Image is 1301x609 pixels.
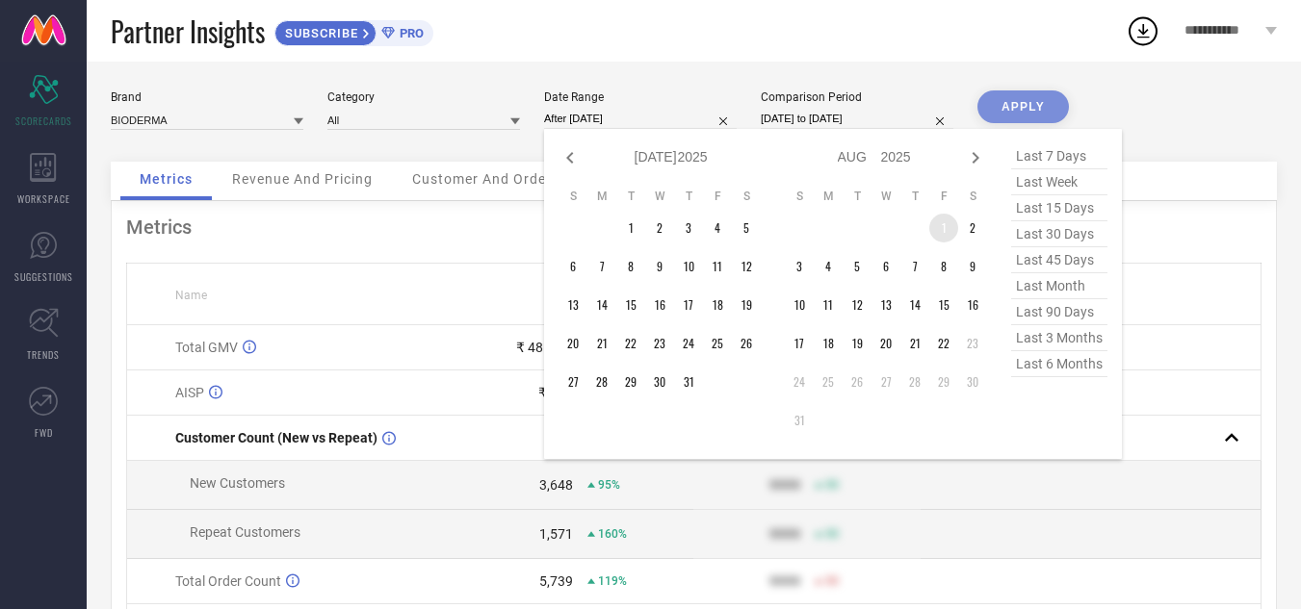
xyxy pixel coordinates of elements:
[516,340,573,355] div: ₹ 48.89 L
[175,385,204,400] span: AISP
[703,329,732,358] td: Fri Jul 25 2025
[1011,273,1107,299] span: last month
[35,425,53,440] span: FWD
[645,214,674,242] td: Wed Jul 02 2025
[274,15,433,46] a: SUBSCRIBEPRO
[645,368,674,396] td: Wed Jul 30 2025
[900,189,929,204] th: Thursday
[703,252,732,281] td: Fri Jul 11 2025
[814,291,843,319] td: Mon Aug 11 2025
[732,329,761,358] td: Sat Jul 26 2025
[1011,247,1107,273] span: last 45 days
[1011,351,1107,377] span: last 6 months
[825,478,839,492] span: 50
[14,269,73,284] span: SUGGESTIONS
[395,26,424,40] span: PRO
[645,329,674,358] td: Wed Jul 23 2025
[674,368,703,396] td: Thu Jul 31 2025
[587,291,616,319] td: Mon Jul 14 2025
[1011,221,1107,247] span: last 30 days
[175,573,281,589] span: Total Order Count
[645,252,674,281] td: Wed Jul 09 2025
[785,252,814,281] td: Sun Aug 03 2025
[703,291,732,319] td: Fri Jul 18 2025
[843,189,872,204] th: Tuesday
[843,291,872,319] td: Tue Aug 12 2025
[616,214,645,242] td: Tue Jul 01 2025
[785,406,814,435] td: Sun Aug 31 2025
[27,347,60,362] span: TRENDS
[190,524,300,540] span: Repeat Customers
[958,214,987,242] td: Sat Aug 02 2025
[769,526,800,542] div: 9999
[598,527,627,541] span: 160%
[1011,299,1107,325] span: last 90 days
[929,252,958,281] td: Fri Aug 08 2025
[587,189,616,204] th: Monday
[785,291,814,319] td: Sun Aug 10 2025
[559,189,587,204] th: Sunday
[732,189,761,204] th: Saturday
[872,368,900,396] td: Wed Aug 27 2025
[190,475,285,491] span: New Customers
[843,329,872,358] td: Tue Aug 19 2025
[825,527,839,541] span: 50
[929,214,958,242] td: Fri Aug 01 2025
[761,109,953,129] input: Select comparison period
[958,329,987,358] td: Sat Aug 23 2025
[539,477,573,493] div: 3,648
[1011,143,1107,169] span: last 7 days
[769,477,800,493] div: 9999
[175,289,207,302] span: Name
[674,291,703,319] td: Thu Jul 17 2025
[598,478,620,492] span: 95%
[175,430,377,445] span: Customer Count (New vs Repeat)
[587,368,616,396] td: Mon Jul 28 2025
[1011,195,1107,221] span: last 15 days
[958,291,987,319] td: Sat Aug 16 2025
[559,368,587,396] td: Sun Jul 27 2025
[929,368,958,396] td: Fri Aug 29 2025
[843,252,872,281] td: Tue Aug 05 2025
[814,252,843,281] td: Mon Aug 04 2025
[872,329,900,358] td: Wed Aug 20 2025
[175,340,238,355] span: Total GMV
[732,291,761,319] td: Sat Jul 19 2025
[900,368,929,396] td: Thu Aug 28 2025
[1011,325,1107,351] span: last 3 months
[232,171,373,187] span: Revenue And Pricing
[275,26,363,40] span: SUBSCRIBE
[929,329,958,358] td: Fri Aug 22 2025
[15,114,72,128] span: SCORECARDS
[674,189,703,204] th: Thursday
[929,189,958,204] th: Friday
[785,189,814,204] th: Sunday
[814,189,843,204] th: Monday
[674,214,703,242] td: Thu Jul 03 2025
[958,189,987,204] th: Saturday
[825,574,839,588] span: 50
[843,368,872,396] td: Tue Aug 26 2025
[559,146,582,169] div: Previous month
[645,189,674,204] th: Wednesday
[559,329,587,358] td: Sun Jul 20 2025
[544,90,737,104] div: Date Range
[616,291,645,319] td: Tue Jul 15 2025
[703,214,732,242] td: Fri Jul 04 2025
[872,291,900,319] td: Wed Aug 13 2025
[872,189,900,204] th: Wednesday
[126,216,1262,239] div: Metrics
[327,90,520,104] div: Category
[674,329,703,358] td: Thu Jul 24 2025
[732,214,761,242] td: Sat Jul 05 2025
[769,573,800,589] div: 9999
[17,191,70,206] span: WORKSPACE
[559,252,587,281] td: Sun Jul 06 2025
[587,252,616,281] td: Mon Jul 07 2025
[964,146,987,169] div: Next month
[539,573,573,589] div: 5,739
[703,189,732,204] th: Friday
[616,189,645,204] th: Tuesday
[598,574,627,588] span: 119%
[539,526,573,542] div: 1,571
